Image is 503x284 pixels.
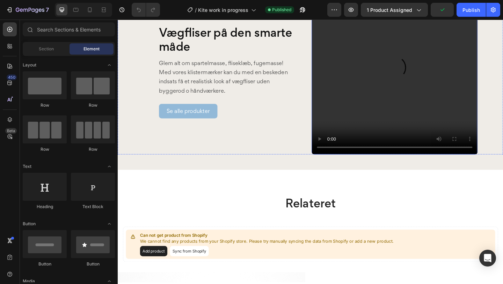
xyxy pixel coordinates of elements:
[132,3,160,17] div: Undo/Redo
[7,74,17,80] div: 450
[24,246,54,257] button: Add product
[361,3,428,17] button: 1 product assigned
[195,6,197,14] span: /
[23,102,67,108] div: Row
[457,3,486,17] button: Publish
[71,102,115,108] div: Row
[24,238,300,245] p: We cannot find any products from your Shopify store. Please try manually syncing the data from Sh...
[367,6,412,14] span: 1 product assigned
[272,7,291,13] span: Published
[5,128,17,134] div: Beta
[23,261,67,267] div: Button
[83,46,100,52] span: Element
[118,20,503,284] iframe: Design area
[104,218,115,229] span: Toggle open
[57,246,99,257] button: Sync from Shopify
[462,6,480,14] div: Publish
[46,6,49,14] p: 7
[71,146,115,152] div: Row
[479,250,496,267] div: Open Intercom Messenger
[3,3,52,17] button: 7
[104,59,115,71] span: Toggle open
[104,161,115,172] span: Toggle open
[39,46,54,52] span: Section
[198,6,248,14] span: Kite work in progress
[71,204,115,210] div: Text Block
[23,62,36,68] span: Layout
[6,191,414,208] h2: Relateret
[23,22,115,36] input: Search Sections & Elements
[23,204,67,210] div: Heading
[24,231,300,238] p: Can not get product from Shopify
[23,163,31,170] span: Text
[71,261,115,267] div: Button
[23,221,36,227] span: Button
[23,146,67,152] div: Row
